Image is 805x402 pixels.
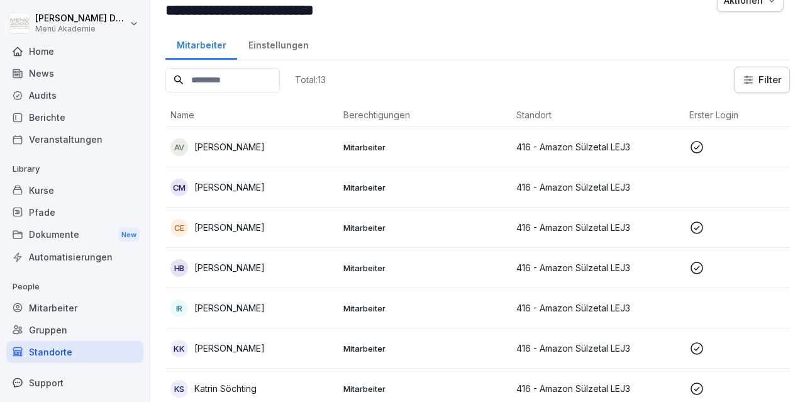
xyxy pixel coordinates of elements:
p: 416 - Amazon Sülzetal LEJ3 [516,342,679,355]
p: 416 - Amazon Sülzetal LEJ3 [516,261,679,274]
p: Total: 13 [295,74,326,86]
div: HB [170,259,188,277]
div: Support [6,372,143,394]
p: [PERSON_NAME] [194,261,265,274]
p: 416 - Amazon Sülzetal LEJ3 [516,140,679,154]
p: [PERSON_NAME] [194,140,265,154]
div: KK [170,340,188,357]
p: Mitarbeiter [343,142,506,153]
p: [PERSON_NAME] [194,301,265,315]
p: Mitarbeiter [343,222,506,233]
div: Dokumente [6,223,143,247]
p: [PERSON_NAME] Deiß [35,13,127,24]
p: [PERSON_NAME] [194,221,265,234]
button: Filter [735,67,789,92]
div: IR [170,299,188,317]
a: Gruppen [6,319,143,341]
div: Filter [742,74,782,86]
p: Katrin Söchting [194,382,257,395]
p: Mitarbeiter [343,383,506,394]
div: CM [170,179,188,196]
p: 416 - Amazon Sülzetal LEJ3 [516,181,679,194]
p: 416 - Amazon Sülzetal LEJ3 [516,221,679,234]
p: [PERSON_NAME] [194,342,265,355]
p: Mitarbeiter [343,182,506,193]
a: Mitarbeiter [6,297,143,319]
p: People [6,277,143,297]
th: Name [165,103,338,127]
p: Mitarbeiter [343,343,506,354]
p: Mitarbeiter [343,303,506,314]
a: Automatisierungen [6,246,143,268]
div: CE [170,219,188,237]
p: Library [6,159,143,179]
a: Mitarbeiter [165,28,237,60]
a: Pfade [6,201,143,223]
p: Mitarbeiter [343,262,506,274]
a: Home [6,40,143,62]
div: KS [170,380,188,398]
a: News [6,62,143,84]
a: Audits [6,84,143,106]
p: 416 - Amazon Sülzetal LEJ3 [516,301,679,315]
p: 416 - Amazon Sülzetal LEJ3 [516,382,679,395]
a: Kurse [6,179,143,201]
a: Standorte [6,341,143,363]
th: Standort [511,103,684,127]
p: Menü Akademie [35,25,127,33]
a: Berichte [6,106,143,128]
p: [PERSON_NAME] [194,181,265,194]
div: New [118,228,140,242]
div: AV [170,138,188,156]
th: Berechtigungen [338,103,511,127]
a: Einstellungen [237,28,319,60]
a: DokumenteNew [6,223,143,247]
a: Veranstaltungen [6,128,143,150]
